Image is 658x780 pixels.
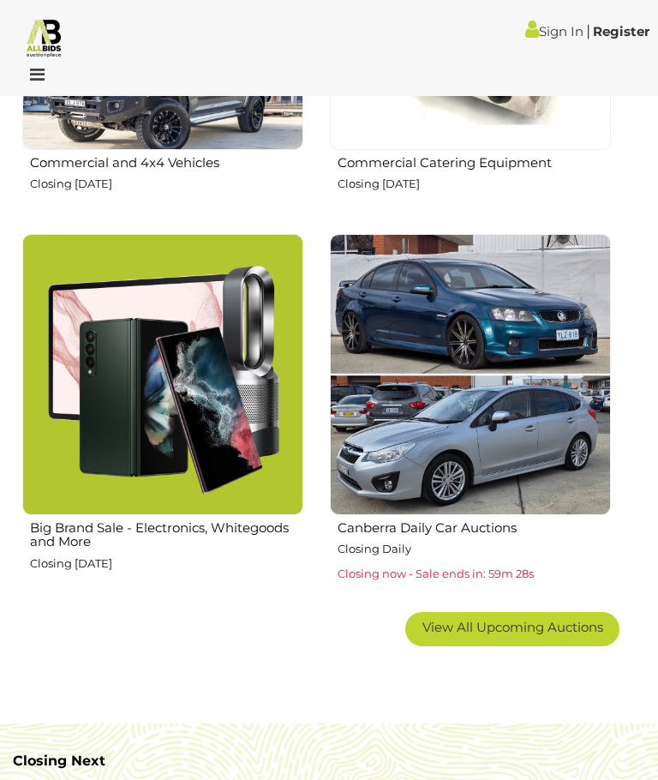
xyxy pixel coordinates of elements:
[30,554,303,573] p: Closing [DATE]
[338,567,534,580] span: Closing now - Sale ends in: 59m 28s
[525,23,583,39] a: Sign In
[405,612,619,646] a: View All Upcoming Auctions
[24,17,64,57] img: Allbids.com.au
[422,619,603,635] span: View All Upcoming Auctions
[30,174,303,194] p: Closing [DATE]
[30,517,303,549] h2: Big Brand Sale - Electronics, Whitegoods and More
[30,152,303,171] h2: Commercial and 4x4 Vehicles
[22,234,303,515] img: Big Brand Sale - Electronics, Whitegoods and More
[338,152,611,171] h2: Commercial Catering Equipment
[586,21,590,40] span: |
[338,174,611,194] p: Closing [DATE]
[329,233,611,599] a: Canberra Daily Car Auctions Closing Daily Closing now - Sale ends in: 59m 28s
[338,539,611,559] p: Closing Daily
[593,23,649,39] a: Register
[338,517,611,536] h2: Canberra Daily Car Auctions
[330,234,611,515] img: Canberra Daily Car Auctions
[13,753,105,769] b: Closing Next
[21,233,303,599] a: Big Brand Sale - Electronics, Whitegoods and More Closing [DATE]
